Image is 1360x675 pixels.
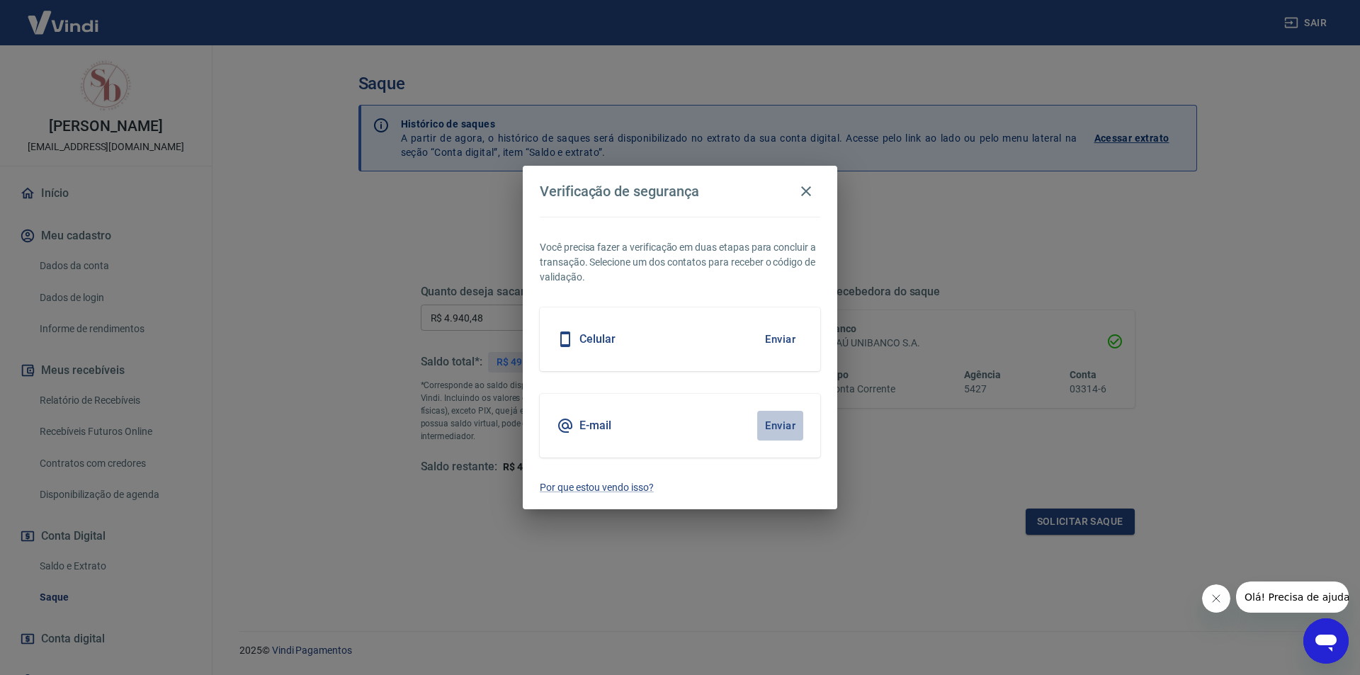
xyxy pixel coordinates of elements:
p: Você precisa fazer a verificação em duas etapas para concluir a transação. Selecione um dos conta... [540,240,820,285]
iframe: Fechar mensagem [1202,584,1230,613]
iframe: Mensagem da empresa [1236,582,1349,613]
h5: E-mail [579,419,611,433]
h5: Celular [579,332,616,346]
button: Enviar [757,324,803,354]
button: Enviar [757,411,803,441]
iframe: Botão para abrir a janela de mensagens [1303,618,1349,664]
h4: Verificação de segurança [540,183,699,200]
span: Olá! Precisa de ajuda? [8,10,119,21]
a: Por que estou vendo isso? [540,480,820,495]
